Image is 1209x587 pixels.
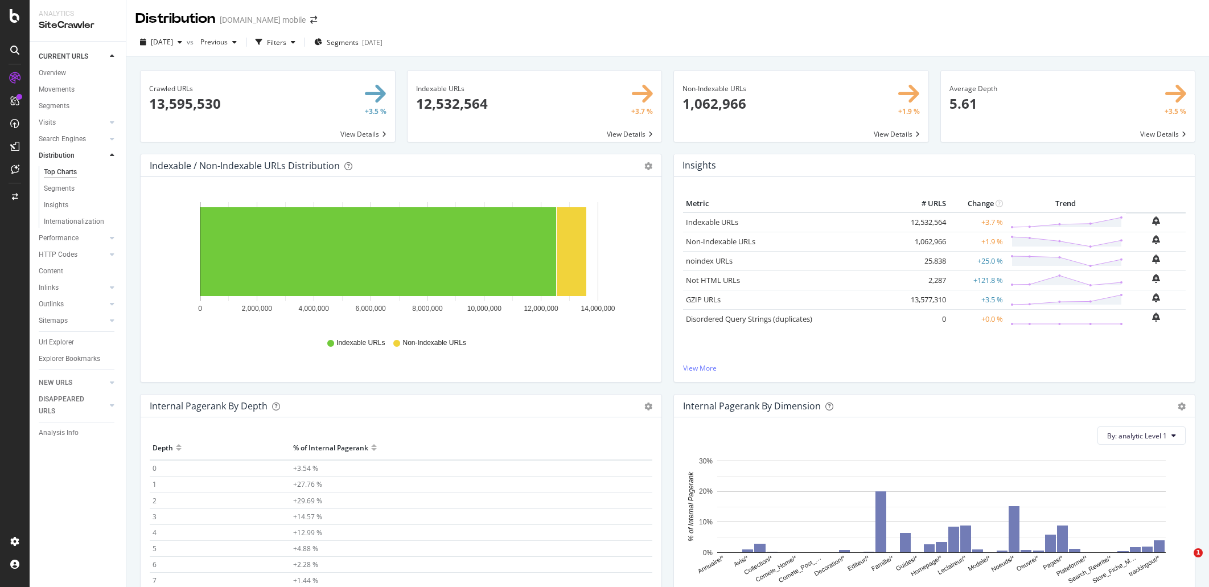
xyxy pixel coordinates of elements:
a: Segments [44,183,118,195]
span: 3 [153,512,157,522]
div: [DATE] [362,38,383,47]
div: bell-plus [1152,274,1160,283]
text: Modele/* [967,554,992,572]
svg: A chart. [683,454,1181,586]
div: Segments [44,183,75,195]
td: 25,838 [903,251,949,270]
button: Segments[DATE] [310,33,387,51]
text: 10,000,000 [467,305,501,313]
div: Content [39,265,63,277]
text: Decoration/* [813,554,846,577]
div: Overview [39,67,66,79]
span: +14.57 % [293,512,322,522]
div: Url Explorer [39,336,74,348]
a: NEW URLS [39,377,106,389]
div: Filters [267,38,286,47]
div: bell-plus [1152,313,1160,322]
a: Internationalization [44,216,118,228]
span: 4 [153,528,157,537]
a: Non-Indexable URLs [686,236,755,247]
span: +12.99 % [293,528,322,537]
div: Distribution [39,150,75,162]
div: bell-plus [1152,254,1160,264]
span: Previous [196,37,228,47]
div: Movements [39,84,75,96]
td: +3.7 % [949,212,1006,232]
div: arrow-right-arrow-left [310,16,317,24]
span: +27.76 % [293,479,322,489]
span: 2 [153,496,157,506]
div: Search Engines [39,133,86,145]
text: trackingout/* [1128,554,1162,577]
iframe: Intercom live chat [1170,548,1198,576]
div: CURRENT URLS [39,51,88,63]
div: A chart. [150,195,648,327]
div: gear [644,162,652,170]
text: Editeur/* [846,554,871,572]
div: Internal Pagerank By Dimension [683,400,821,412]
a: Outlinks [39,298,106,310]
text: 10% [699,518,713,526]
div: HTTP Codes [39,249,77,261]
div: Analytics [39,9,117,19]
td: 13,577,310 [903,290,949,309]
text: Pages/* [1042,554,1064,571]
button: [DATE] [135,33,187,51]
div: Indexable / Non-Indexable URLs Distribution [150,160,340,171]
a: Overview [39,67,118,79]
span: Segments [327,38,359,47]
span: Non-Indexable URLs [402,338,466,348]
div: Internationalization [44,216,104,228]
text: Leclaireur/* [936,554,968,576]
td: +1.9 % [949,232,1006,251]
a: Not HTML URLs [686,275,740,285]
h4: Insights [682,158,716,173]
th: # URLS [903,195,949,212]
a: Explorer Bookmarks [39,353,118,365]
span: 0 [153,463,157,473]
a: Sitemaps [39,315,106,327]
a: Indexable URLs [686,217,738,227]
div: % of Internal Pagerank [293,438,368,457]
div: Sitemaps [39,315,68,327]
span: vs [187,37,196,47]
span: 1 [1194,548,1203,557]
div: Visits [39,117,56,129]
span: +3.54 % [293,463,318,473]
text: 20% [699,488,713,496]
div: [DOMAIN_NAME] mobile [220,14,306,26]
span: +1.44 % [293,576,318,585]
div: gear [1178,403,1186,411]
a: Visits [39,117,106,129]
a: Movements [39,84,118,96]
text: Homepage/* [910,554,944,577]
a: HTTP Codes [39,249,106,261]
text: Noeuds/* [990,554,1016,573]
td: 0 [903,309,949,329]
text: 6,000,000 [355,305,386,313]
div: bell-plus [1152,216,1160,225]
text: Collection/* [743,554,774,576]
td: +121.8 % [949,270,1006,290]
a: Url Explorer [39,336,118,348]
div: Analysis Info [39,427,79,439]
a: Disordered Query Strings (duplicates) [686,314,812,324]
div: Outlinks [39,298,64,310]
a: Insights [44,199,118,211]
td: +3.5 % [949,290,1006,309]
th: Metric [683,195,903,212]
a: Search Engines [39,133,106,145]
a: Content [39,265,118,277]
span: 7 [153,576,157,585]
text: 30% [699,457,713,465]
text: % of Internal Pagerank [687,471,695,541]
div: bell-plus [1152,235,1160,244]
a: DISAPPEARED URLS [39,393,106,417]
span: +4.88 % [293,544,318,553]
span: 1 [153,479,157,489]
text: Annuaire/* [697,554,726,574]
text: 4,000,000 [299,305,330,313]
div: Segments [39,100,69,112]
div: SiteCrawler [39,19,117,32]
